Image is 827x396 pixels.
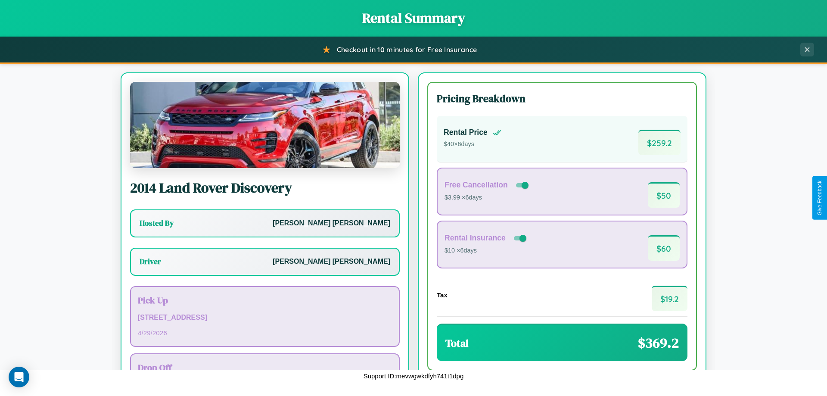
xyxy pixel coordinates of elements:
div: Open Intercom Messenger [9,367,29,387]
h2: 2014 Land Rover Discovery [130,178,400,197]
h3: Hosted By [140,218,174,228]
h1: Rental Summary [9,9,818,28]
p: 4 / 29 / 2026 [138,327,392,339]
h3: Total [445,336,469,350]
img: Land Rover Discovery [130,82,400,168]
span: $ 259.2 [638,130,681,155]
div: Give Feedback [817,181,823,215]
span: $ 19.2 [652,286,687,311]
h3: Driver [140,256,161,267]
h4: Rental Price [444,128,488,137]
h3: Pricing Breakdown [437,91,687,106]
p: Support ID: mevwgwkdfyh741t1dpg [364,370,464,382]
span: $ 50 [648,182,680,208]
h3: Pick Up [138,294,392,306]
p: [PERSON_NAME] [PERSON_NAME] [273,217,390,230]
span: $ 369.2 [638,334,679,352]
h4: Rental Insurance [445,234,506,243]
span: Checkout in 10 minutes for Free Insurance [337,45,477,54]
span: $ 60 [648,235,680,261]
p: $ 40 × 6 days [444,139,501,150]
p: [PERSON_NAME] [PERSON_NAME] [273,256,390,268]
h3: Drop Off [138,361,392,374]
h4: Free Cancellation [445,181,508,190]
p: $3.99 × 6 days [445,192,530,203]
h4: Tax [437,291,448,299]
p: [STREET_ADDRESS] [138,312,392,324]
p: $10 × 6 days [445,245,528,256]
